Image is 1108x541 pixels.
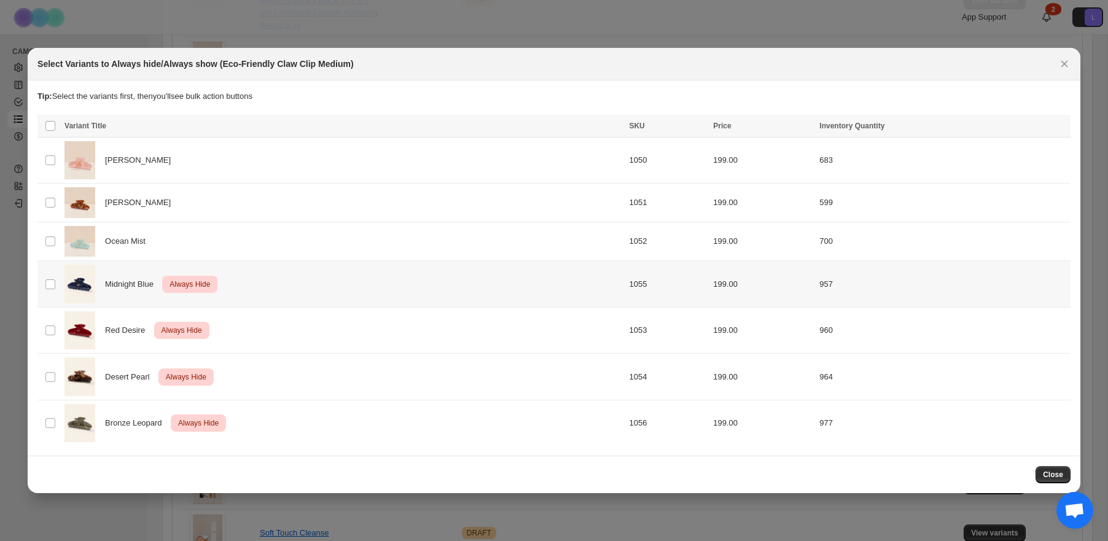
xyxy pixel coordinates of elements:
[105,417,168,429] span: Bronze Leopard
[816,222,1071,261] td: 700
[625,354,709,400] td: 1054
[64,226,95,257] img: Ljusgron.jpg
[709,184,816,222] td: 199.00
[629,122,644,130] span: SKU
[64,357,95,396] img: 7350136851575_1_15.webp
[816,354,1071,400] td: 964
[709,137,816,184] td: 199.00
[105,371,156,383] span: Desert Pearl
[64,187,95,218] img: Brun_6996d116-36eb-4380-98d8-8936b309420c.jpg
[176,416,221,430] span: Always Hide
[625,137,709,184] td: 1050
[1056,492,1093,529] div: Öppna chatt
[713,122,731,130] span: Price
[64,122,106,130] span: Variant Title
[37,90,1071,103] p: Select the variants first, then you'll see bulk action buttons
[64,141,95,180] img: Frame777.webp
[625,184,709,222] td: 1051
[1043,470,1063,480] span: Close
[709,222,816,261] td: 199.00
[819,122,884,130] span: Inventory Quantity
[105,324,152,337] span: Red Desire
[105,235,152,247] span: Ocean Mist
[64,311,95,350] img: 7350136851575_1_13.webp
[64,404,95,443] img: 7350136851575_1_12.webp
[167,277,213,292] span: Always Hide
[37,58,354,70] h2: Select Variants to Always hide/Always show (Eco-Friendly Claw Clip Medium)
[816,307,1071,354] td: 960
[816,261,1071,308] td: 957
[816,137,1071,184] td: 683
[625,307,709,354] td: 1053
[37,91,52,101] strong: Tip:
[159,323,205,338] span: Always Hide
[105,197,178,209] span: [PERSON_NAME]
[1056,55,1073,72] button: Close
[709,354,816,400] td: 199.00
[625,400,709,446] td: 1056
[709,307,816,354] td: 199.00
[625,261,709,308] td: 1055
[163,370,209,384] span: Always Hide
[816,400,1071,446] td: 977
[105,154,178,166] span: [PERSON_NAME]
[64,265,95,303] img: 7350136851575_1_14.webp
[816,184,1071,222] td: 599
[105,278,160,290] span: Midnight Blue
[709,261,816,308] td: 199.00
[1036,466,1071,483] button: Close
[709,400,816,446] td: 199.00
[625,222,709,261] td: 1052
